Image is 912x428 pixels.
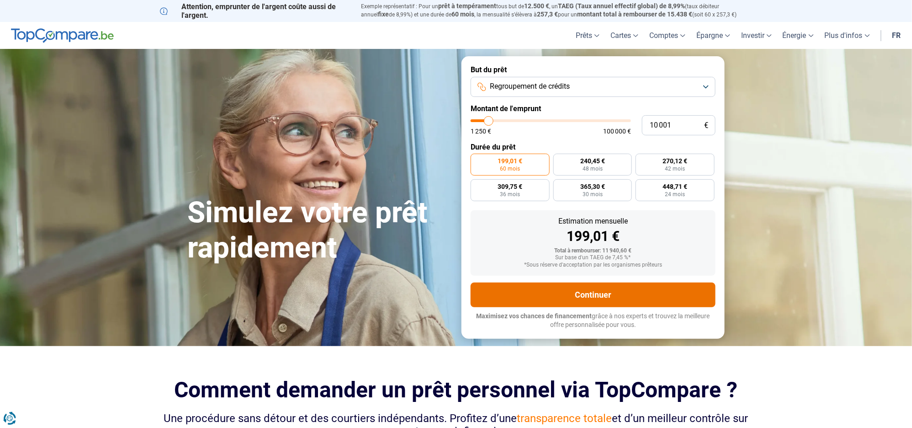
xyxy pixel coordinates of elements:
span: 240,45 € [580,158,605,164]
label: But du prêt [471,65,716,74]
h1: Simulez votre prêt rapidement [187,195,451,266]
span: 257,3 € [537,11,558,18]
button: Regroupement de crédits [471,77,716,97]
span: 36 mois [500,192,520,197]
span: fixe [378,11,389,18]
span: TAEG (Taux annuel effectif global) de 8,99% [558,2,685,10]
span: 448,71 € [663,183,688,190]
span: prêt à tempérament [438,2,496,10]
h2: Comment demander un prêt personnel via TopCompare ? [160,377,752,402]
a: Investir [736,22,777,49]
a: Comptes [644,22,691,49]
span: 365,30 € [580,183,605,190]
span: transparence totale [517,412,612,425]
div: *Sous réserve d'acceptation par les organismes prêteurs [478,262,708,268]
div: Total à rembourser: 11 940,60 € [478,248,708,254]
span: 60 mois [451,11,474,18]
span: 42 mois [665,166,685,171]
span: 100 000 € [603,128,631,134]
span: 48 mois [583,166,603,171]
span: Regroupement de crédits [490,81,570,91]
p: Attention, emprunter de l'argent coûte aussi de l'argent. [160,2,350,20]
p: Exemple représentatif : Pour un tous but de , un (taux débiteur annuel de 8,99%) et une durée de ... [361,2,752,19]
span: 24 mois [665,192,685,197]
span: 1 250 € [471,128,491,134]
a: Prêts [570,22,605,49]
label: Montant de l'emprunt [471,104,716,113]
a: Épargne [691,22,736,49]
span: montant total à rembourser de 15.438 € [577,11,692,18]
a: Énergie [777,22,819,49]
label: Durée du prêt [471,143,716,151]
img: TopCompare [11,28,114,43]
span: € [704,122,708,129]
span: 309,75 € [498,183,522,190]
span: Maximisez vos chances de financement [477,312,592,320]
span: 60 mois [500,166,520,171]
a: Plus d'infos [819,22,875,49]
a: Cartes [605,22,644,49]
button: Continuer [471,283,716,307]
span: 199,01 € [498,158,522,164]
span: 270,12 € [663,158,688,164]
span: 12.500 € [524,2,549,10]
div: Estimation mensuelle [478,218,708,225]
p: grâce à nos experts et trouvez la meilleure offre personnalisée pour vous. [471,312,716,330]
div: 199,01 € [478,230,708,243]
div: Sur base d'un TAEG de 7,45 %* [478,255,708,261]
a: fr [887,22,907,49]
span: 30 mois [583,192,603,197]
